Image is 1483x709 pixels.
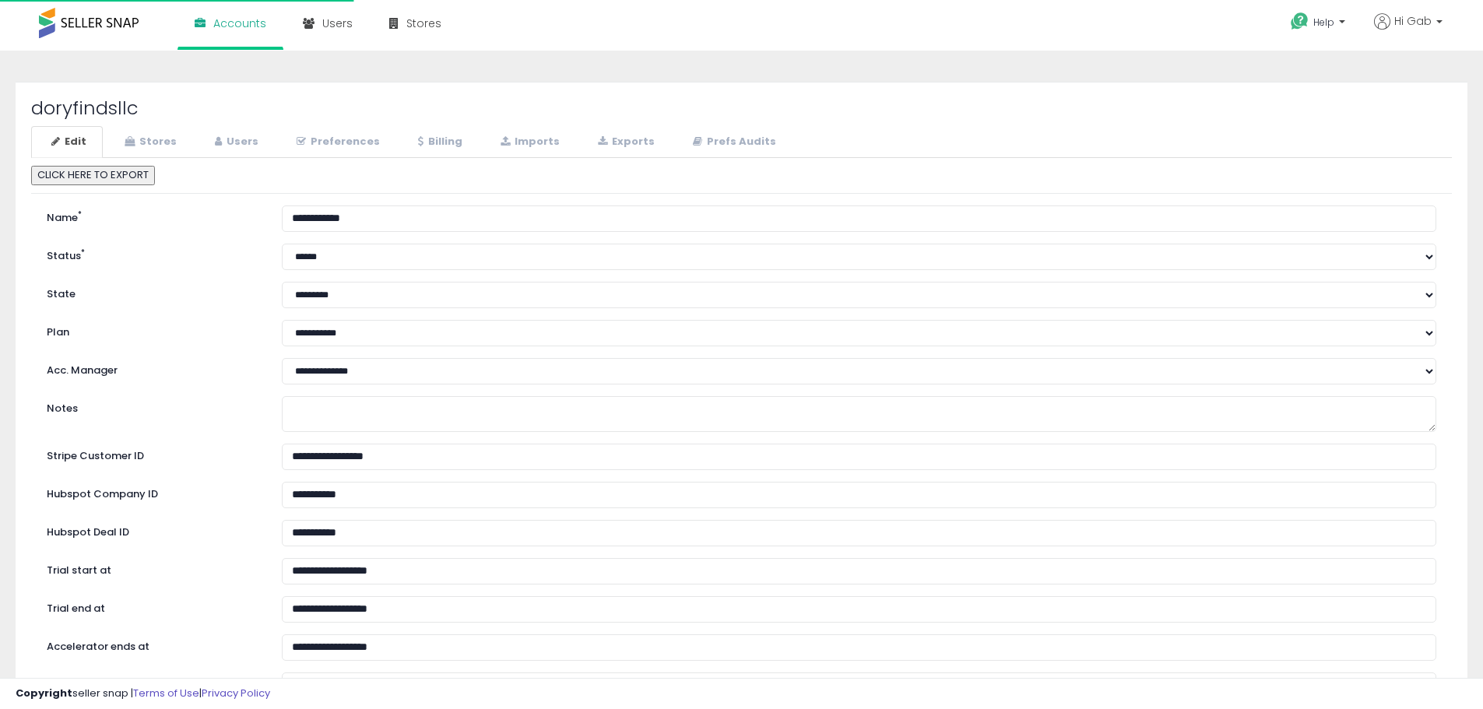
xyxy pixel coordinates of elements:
[322,16,353,31] span: Users
[35,358,270,378] label: Acc. Manager
[35,482,270,502] label: Hubspot Company ID
[35,634,270,655] label: Accelerator ends at
[31,98,1452,118] h2: doryfindsllc
[35,520,270,540] label: Hubspot Deal ID
[213,16,266,31] span: Accounts
[35,205,270,226] label: Name
[35,672,270,693] label: Subscribed at
[35,596,270,616] label: Trial end at
[16,686,72,700] strong: Copyright
[1374,13,1443,48] a: Hi Gab
[35,320,270,340] label: Plan
[202,686,270,700] a: Privacy Policy
[104,126,193,158] a: Stores
[1290,12,1309,31] i: Get Help
[35,282,270,302] label: State
[1313,16,1334,29] span: Help
[35,244,270,264] label: Status
[406,16,441,31] span: Stores
[195,126,275,158] a: Users
[31,166,155,185] button: CLICK HERE TO EXPORT
[133,686,199,700] a: Terms of Use
[35,444,270,464] label: Stripe Customer ID
[31,126,103,158] a: Edit
[276,126,396,158] a: Preferences
[35,558,270,578] label: Trial start at
[35,396,270,416] label: Notes
[16,686,270,701] div: seller snap | |
[398,126,479,158] a: Billing
[673,126,792,158] a: Prefs Audits
[1394,13,1432,29] span: Hi Gab
[480,126,576,158] a: Imports
[578,126,671,158] a: Exports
